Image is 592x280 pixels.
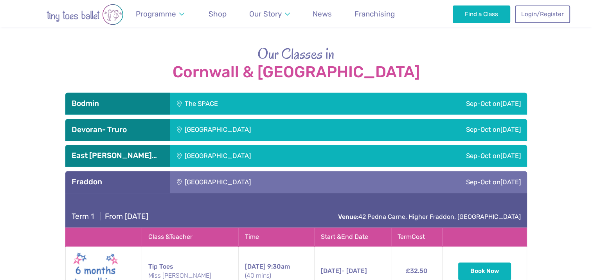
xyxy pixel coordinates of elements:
[170,145,372,167] div: [GEOGRAPHIC_DATA]
[245,271,308,280] small: (40 mins)
[314,228,391,246] th: Start & End Date
[72,99,164,108] h3: Bodmin
[330,93,527,115] div: Sep-Oct on
[96,212,105,221] span: |
[338,213,521,220] a: Venue:42 Pedna Carne, Higher Fraddon, [GEOGRAPHIC_DATA]
[136,9,176,18] span: Programme
[72,212,94,221] span: Term 1
[72,177,164,187] h3: Fraddon
[500,152,521,160] span: [DATE]
[338,213,358,220] strong: Venue:
[238,228,314,246] th: Time
[148,271,232,280] small: Miss [PERSON_NAME]
[453,5,510,23] a: Find a Class
[209,9,227,18] span: Shop
[321,267,367,275] span: - [DATE]
[22,4,148,25] img: tiny toes ballet
[72,212,148,221] h4: From [DATE]
[351,5,399,23] a: Franchising
[142,228,238,246] th: Class & Teacher
[170,93,330,115] div: The SPACE
[458,262,511,280] button: Book Now
[354,9,395,18] span: Franchising
[391,228,443,246] th: Term Cost
[500,125,521,133] span: [DATE]
[500,100,521,107] span: [DATE]
[249,9,282,18] span: Our Story
[515,5,570,23] a: Login/Register
[72,125,164,135] h3: Devoran- Truro
[372,119,527,141] div: Sep-Oct on
[245,263,266,270] span: [DATE]
[132,5,188,23] a: Programme
[372,145,527,167] div: Sep-Oct on
[170,171,372,193] div: [GEOGRAPHIC_DATA]
[313,9,332,18] span: News
[245,5,293,23] a: Our Story
[170,119,372,141] div: [GEOGRAPHIC_DATA]
[65,64,527,81] strong: Cornwall & [GEOGRAPHIC_DATA]
[372,171,527,193] div: Sep-Oct on
[72,151,164,160] h3: East [PERSON_NAME]…
[205,5,230,23] a: Shop
[500,178,521,186] span: [DATE]
[321,267,342,275] span: [DATE]
[309,5,336,23] a: News
[257,44,335,64] span: Our Classes in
